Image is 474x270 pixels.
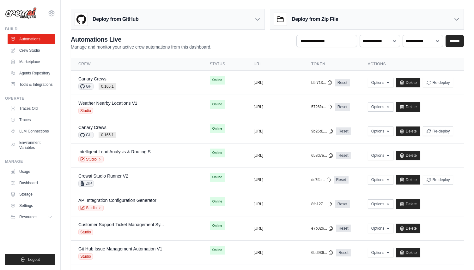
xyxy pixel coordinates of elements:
a: Studio [78,156,104,162]
a: Reset [336,127,351,135]
span: Online [210,197,225,206]
th: URL [246,58,304,71]
span: Online [210,76,225,85]
a: Dashboard [8,178,55,188]
iframe: Chat Widget [442,240,474,270]
a: Weather Nearby Locations V1 [78,101,137,106]
img: Logo [5,7,37,19]
button: 6bd936... [311,250,333,255]
a: Studio [78,205,104,211]
span: 0.165.1 [99,132,116,138]
span: Online [210,173,225,182]
a: Delete [396,126,420,136]
button: Re-deploy [423,175,453,185]
span: Studio [78,108,93,114]
a: Reset [336,152,351,159]
a: Reset [336,249,351,256]
a: Customer Support Ticket Management Sy... [78,222,164,227]
a: Usage [8,167,55,177]
span: Logout [28,257,40,262]
button: 658d7e... [311,153,333,158]
span: Online [210,246,225,255]
th: Actions [360,58,464,71]
a: Reset [335,200,350,208]
span: ZIP [78,180,94,187]
a: Delete [396,224,420,233]
a: Traces [8,115,55,125]
a: Intelligent Lead Analysis & Routing S... [78,149,154,154]
h3: Deploy from GitHub [93,15,138,23]
button: Options [368,199,393,209]
div: Build [5,26,55,32]
img: GitHub Logo [75,13,88,26]
button: 5726fa... [311,104,332,109]
button: dc7ffa... [311,177,331,182]
h2: Automations Live [71,35,211,44]
a: API Integration Configuration Generator [78,198,156,203]
a: Settings [8,201,55,211]
span: Studio [78,229,93,235]
button: e7b026... [311,226,333,231]
a: Agents Repository [8,68,55,78]
span: Resources [19,214,37,220]
a: Reset [335,79,350,86]
a: Reset [335,103,350,111]
button: Re-deploy [423,78,453,87]
a: LLM Connections [8,126,55,136]
button: Logout [5,254,55,265]
a: Delete [396,78,420,87]
th: Crew [71,58,202,71]
span: 0.165.1 [99,83,116,90]
a: Storage [8,189,55,199]
a: Crewai Studio Runner V2 [78,173,128,179]
th: Token [304,58,360,71]
a: Canary Crews [78,125,106,130]
span: Online [210,149,225,157]
a: Traces Old [8,103,55,114]
a: Automations [8,34,55,44]
button: Options [368,126,393,136]
p: Manage and monitor your active crew automations from this dashboard. [71,44,211,50]
h3: Deploy from Zip File [292,15,338,23]
button: Options [368,151,393,160]
a: Delete [396,248,420,257]
a: Reset [334,176,349,184]
button: Options [368,224,393,233]
a: Delete [396,199,420,209]
a: Tools & Integrations [8,79,55,90]
span: Studio [78,253,93,260]
span: GH [78,132,94,138]
a: Marketplace [8,57,55,67]
a: Delete [396,102,420,112]
a: Git Hub Issue Management Automation V1 [78,246,162,251]
button: 9b26d1... [311,129,333,134]
button: 8fb127... [311,202,332,207]
button: Options [368,102,393,112]
span: Online [210,221,225,230]
a: Delete [396,175,420,185]
a: Crew Studio [8,45,55,56]
span: GH [78,83,94,90]
button: Options [368,248,393,257]
span: Online [210,124,225,133]
a: Canary Crews [78,76,106,81]
div: Manage [5,159,55,164]
a: Reset [336,225,351,232]
div: Operate [5,96,55,101]
button: Options [368,78,393,87]
button: Re-deploy [423,126,453,136]
span: Online [210,100,225,109]
a: Environment Variables [8,138,55,153]
a: Delete [396,151,420,160]
button: Options [368,175,393,185]
th: Status [202,58,246,71]
button: b5f713... [311,80,332,85]
button: Resources [8,212,55,222]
